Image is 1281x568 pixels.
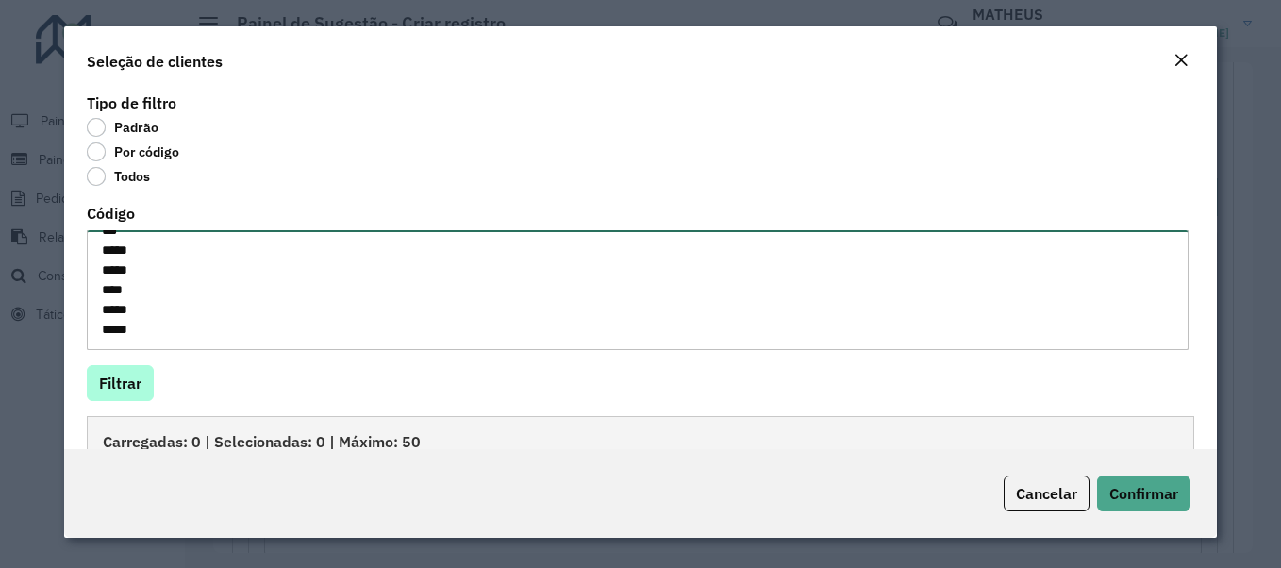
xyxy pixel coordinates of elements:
[87,167,150,186] label: Todos
[1109,484,1178,503] span: Confirmar
[87,92,176,114] label: Tipo de filtro
[87,365,154,401] button: Filtrar
[1173,53,1189,68] em: Fechar
[1097,476,1190,511] button: Confirmar
[1004,476,1090,511] button: Cancelar
[1168,49,1194,74] button: Close
[87,142,179,161] label: Por código
[87,202,135,225] label: Código
[87,118,158,137] label: Padrão
[87,416,1194,465] div: Carregadas: 0 | Selecionadas: 0 | Máximo: 50
[87,50,223,73] h4: Seleção de clientes
[1016,484,1077,503] span: Cancelar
